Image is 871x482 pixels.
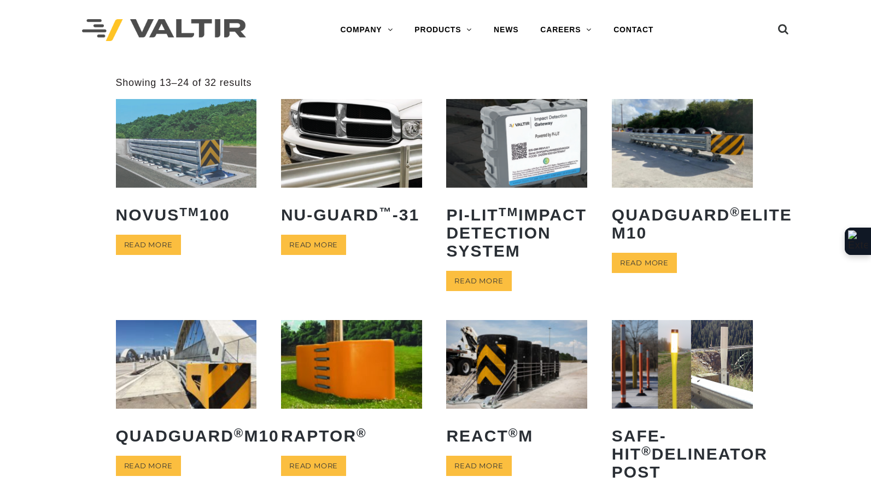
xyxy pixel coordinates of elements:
[179,205,200,219] sup: TM
[281,99,422,231] a: NU-GUARD™-31
[603,19,664,41] a: CONTACT
[848,230,868,252] img: Extension Icon
[404,19,483,41] a: PRODUCTS
[281,320,422,452] a: RAPTOR®
[356,426,367,440] sup: ®
[329,19,404,41] a: COMPANY
[379,205,393,219] sup: ™
[281,456,346,476] a: Read more about “RAPTOR®”
[116,198,257,232] h2: NOVUS 100
[730,205,740,219] sup: ®
[446,99,587,268] a: PI-LITTMImpact Detection System
[82,19,246,42] img: Valtir
[281,198,422,232] h2: NU-GUARD -31
[116,77,252,89] p: Showing 13–24 of 32 results
[483,19,529,41] a: NEWS
[508,426,519,440] sup: ®
[446,456,511,476] a: Read more about “REACT® M”
[529,19,603,41] a: CAREERS
[446,271,511,291] a: Read more about “PI-LITTM Impact Detection System”
[116,99,257,231] a: NOVUSTM100
[446,419,587,453] h2: REACT M
[446,198,587,268] h2: PI-LIT Impact Detection System
[234,426,244,440] sup: ®
[116,456,181,476] a: Read more about “QuadGuard® M10”
[612,99,753,249] a: QuadGuard®Elite M10
[612,253,677,273] a: Read more about “QuadGuard® Elite M10”
[612,198,753,250] h2: QuadGuard Elite M10
[281,235,346,255] a: Read more about “NU-GUARD™-31”
[116,235,181,255] a: Read more about “NOVUSTM 100”
[116,320,257,452] a: QuadGuard®M10
[281,419,422,453] h2: RAPTOR
[499,205,519,219] sup: TM
[446,320,587,452] a: REACT®M
[116,419,257,453] h2: QuadGuard M10
[641,444,652,458] sup: ®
